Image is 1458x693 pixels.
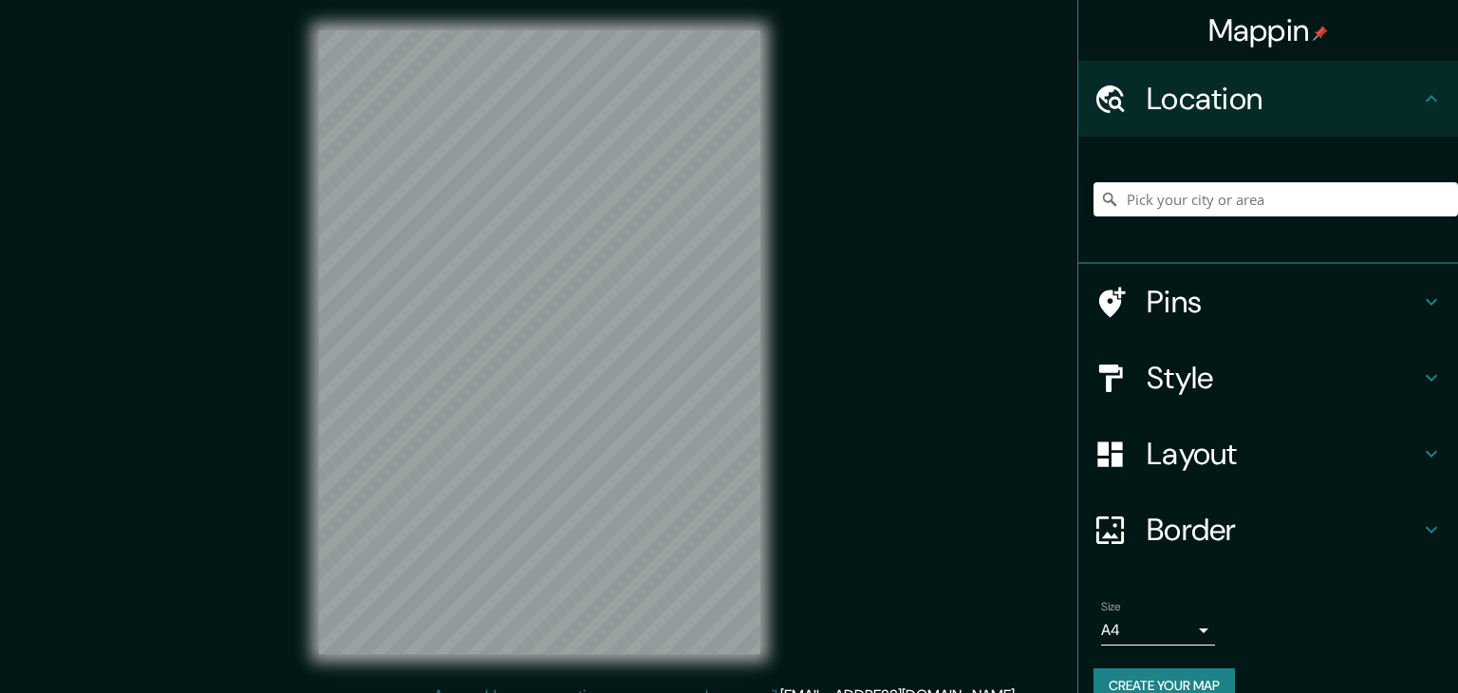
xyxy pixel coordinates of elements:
[1101,599,1121,615] label: Size
[1078,340,1458,416] div: Style
[319,30,760,654] canvas: Map
[1078,264,1458,340] div: Pins
[1147,435,1420,473] h4: Layout
[1147,511,1420,549] h4: Border
[1147,80,1420,118] h4: Location
[1208,11,1329,49] h4: Mappin
[1078,492,1458,568] div: Border
[1147,283,1420,321] h4: Pins
[1093,182,1458,216] input: Pick your city or area
[1078,61,1458,137] div: Location
[1313,26,1328,41] img: pin-icon.png
[1147,359,1420,397] h4: Style
[1101,615,1215,646] div: A4
[1078,416,1458,492] div: Layout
